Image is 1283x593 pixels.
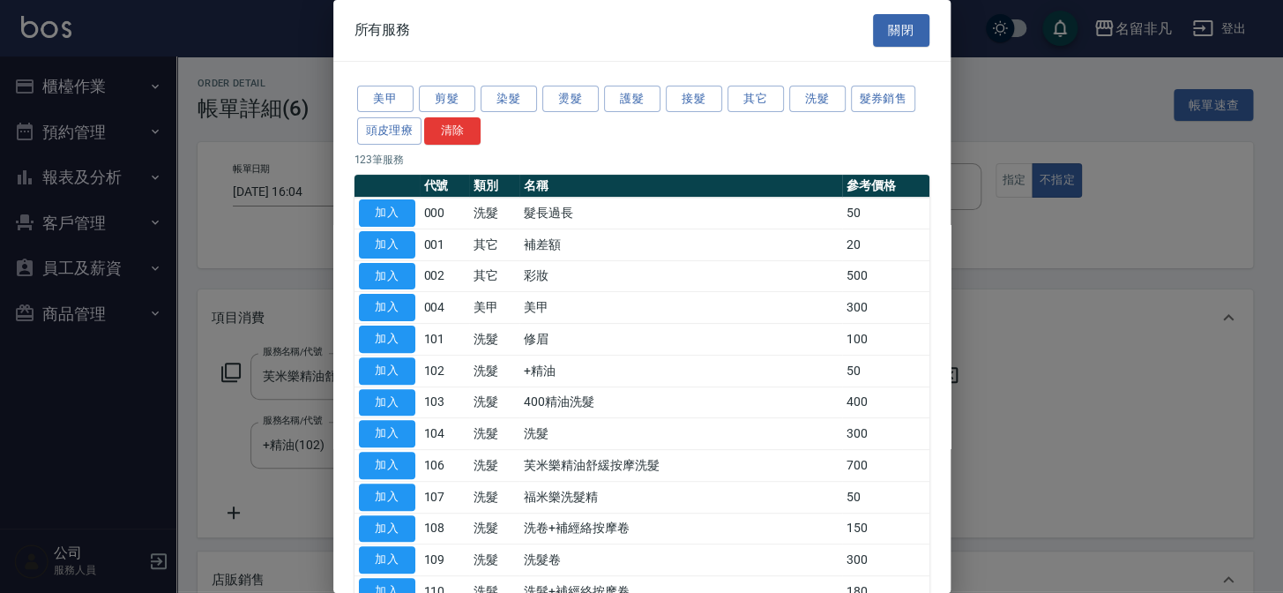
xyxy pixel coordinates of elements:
button: 接髮 [666,86,722,113]
td: 彩妝 [519,260,841,292]
td: 000 [420,198,470,229]
button: 加入 [359,357,415,385]
button: 加入 [359,263,415,290]
td: 102 [420,355,470,387]
button: 美甲 [357,86,414,113]
td: 洗髮卷 [519,544,841,576]
button: 加入 [359,546,415,574]
button: 關閉 [873,14,929,47]
button: 護髮 [604,86,660,113]
td: 洗髮 [519,418,841,450]
td: 洗髮 [469,418,519,450]
td: 修眉 [519,324,841,356]
button: 染髮 [481,86,537,113]
td: 洗髮 [469,513,519,544]
td: 002 [420,260,470,292]
td: 補差額 [519,229,841,260]
button: 加入 [359,420,415,447]
td: 101 [420,324,470,356]
td: 美甲 [469,292,519,324]
td: 洗髮 [469,450,519,482]
td: 芙米樂精油舒緩按摩洗髮 [519,450,841,482]
th: 參考價格 [842,175,929,198]
td: 50 [842,355,929,387]
button: 加入 [359,199,415,227]
th: 類別 [469,175,519,198]
button: 燙髮 [542,86,599,113]
td: 300 [842,418,929,450]
td: 洗髮 [469,355,519,387]
td: 106 [420,450,470,482]
td: 20 [842,229,929,260]
td: 美甲 [519,292,841,324]
span: 所有服務 [354,21,411,39]
td: 500 [842,260,929,292]
td: +精油 [519,355,841,387]
td: 洗髮 [469,387,519,418]
button: 加入 [359,294,415,321]
td: 福米樂洗髮精 [519,481,841,513]
button: 清除 [424,117,481,145]
td: 50 [842,198,929,229]
button: 剪髮 [419,86,475,113]
td: 107 [420,481,470,513]
td: 400 [842,387,929,418]
td: 004 [420,292,470,324]
td: 700 [842,450,929,482]
button: 加入 [359,326,415,353]
button: 洗髮 [789,86,846,113]
td: 400精油洗髮 [519,387,841,418]
th: 名稱 [519,175,841,198]
button: 加入 [359,231,415,259]
td: 001 [420,229,470,260]
td: 104 [420,418,470,450]
td: 109 [420,544,470,576]
td: 洗髮 [469,198,519,229]
td: 洗髮 [469,324,519,356]
td: 其它 [469,229,519,260]
button: 加入 [359,484,415,511]
td: 洗髮 [469,481,519,513]
button: 加入 [359,515,415,543]
td: 300 [842,292,929,324]
td: 108 [420,513,470,544]
p: 123 筆服務 [354,152,929,168]
button: 其它 [727,86,784,113]
button: 髮券銷售 [851,86,916,113]
td: 其它 [469,260,519,292]
button: 加入 [359,452,415,479]
td: 103 [420,387,470,418]
th: 代號 [420,175,470,198]
td: 150 [842,513,929,544]
td: 洗卷+補經絡按摩卷 [519,513,841,544]
td: 髮長過長 [519,198,841,229]
td: 100 [842,324,929,356]
td: 洗髮 [469,544,519,576]
td: 300 [842,544,929,576]
button: 頭皮理療 [357,117,422,145]
button: 加入 [359,389,415,417]
td: 50 [842,481,929,513]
